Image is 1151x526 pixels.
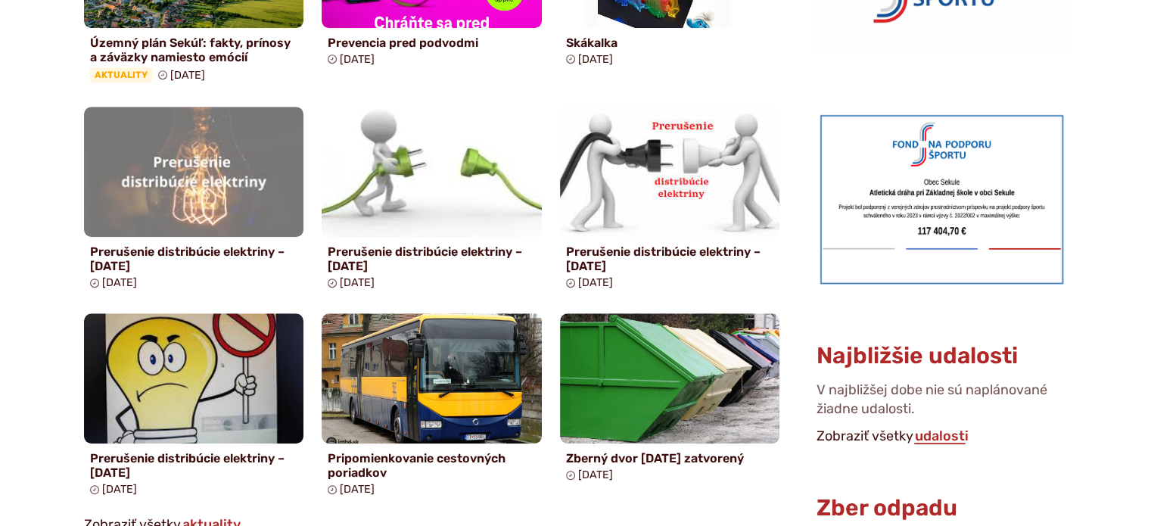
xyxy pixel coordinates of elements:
span: [DATE] [102,483,137,496]
span: [DATE] [578,276,613,289]
span: [DATE] [170,69,205,82]
a: Zberný dvor [DATE] zatvorený [DATE] [560,313,780,487]
h4: Prerušenie distribúcie elektriny – [DATE] [90,451,298,480]
h4: Skákalka [566,36,774,50]
a: Pripomienkovanie cestovných poriadkov [DATE] [322,313,542,502]
a: Prerušenie distribúcie elektriny – [DATE] [DATE] [322,107,542,295]
a: Prerušenie distribúcie elektriny – [DATE] [DATE] [84,107,304,295]
h4: Prevencia pred podvodmi [328,36,536,50]
span: [DATE] [340,53,375,66]
p: Zobraziť všetky [816,425,1067,448]
span: [DATE] [578,468,613,481]
span: [DATE] [578,53,613,66]
p: V najbližšej dobe nie sú naplánované žiadne udalosti. [816,381,1067,425]
h4: Prerušenie distribúcie elektriny – [DATE] [90,244,298,273]
span: [DATE] [102,276,137,289]
h4: Územný plán Sekúľ: fakty, prínosy a záväzky namiesto emócií [90,36,298,64]
a: Prerušenie distribúcie elektriny – [DATE] [DATE] [84,313,304,502]
span: [DATE] [340,483,375,496]
h4: Pripomienkovanie cestovných poriadkov [328,451,536,480]
h4: Zberný dvor [DATE] zatvorený [566,451,774,465]
h4: Prerušenie distribúcie elektriny – [DATE] [328,244,536,273]
span: Aktuality [90,67,152,82]
h3: Zber odpadu [816,496,1067,521]
h4: Prerušenie distribúcie elektriny – [DATE] [566,244,774,273]
a: Zobraziť všetky udalosti [913,428,969,444]
a: Prerušenie distribúcie elektriny – [DATE] [DATE] [560,107,780,295]
h3: Najbližšie udalosti [816,344,1017,369]
img: draha.png [816,110,1067,288]
span: [DATE] [340,276,375,289]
